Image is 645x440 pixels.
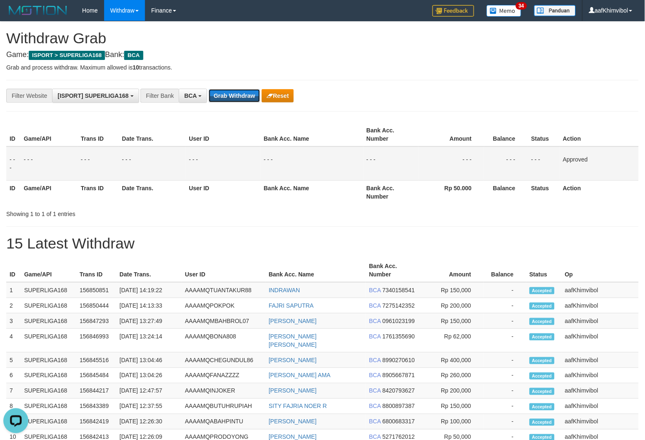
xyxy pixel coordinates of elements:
td: SUPERLIGA168 [21,414,76,430]
th: Status [526,259,562,282]
td: aafKhimvibol [562,282,639,298]
td: [DATE] 12:37:55 [116,399,182,414]
td: - - - [119,147,186,181]
span: Copy 1761355690 to clipboard [382,333,415,340]
td: [DATE] 13:04:46 [116,353,182,368]
td: aafKhimvibol [562,414,639,430]
td: - - - [418,147,484,181]
button: Grab Withdraw [209,89,260,102]
td: Rp 62,000 [420,329,484,353]
td: 7 [6,383,21,399]
td: 4 [6,329,21,353]
td: 156845516 [76,353,116,368]
td: AAAAMQFANAZZZZ [182,368,265,383]
td: 156850444 [76,298,116,313]
th: Bank Acc. Number [363,180,419,204]
td: SUPERLIGA168 [21,399,76,414]
td: Rp 150,000 [420,282,484,298]
th: Game/API [20,123,77,147]
td: SUPERLIGA168 [21,329,76,353]
button: Open LiveChat chat widget [3,3,28,28]
th: Amount [418,123,484,147]
td: AAAAMQBUTUHRUPIAH [182,399,265,414]
td: 6 [6,368,21,383]
span: Copy 6800683317 to clipboard [382,418,415,425]
a: INDRAWAN [269,287,300,293]
td: AAAAMQMBAHBROL07 [182,313,265,329]
td: 156843389 [76,399,116,414]
span: 34 [516,2,527,10]
td: Rp 200,000 [420,298,484,313]
td: aafKhimvibol [562,383,639,399]
th: Status [528,180,560,204]
span: [ISPORT] SUPERLIGA168 [57,92,128,99]
span: BCA [369,318,381,324]
td: - - - [77,147,119,181]
td: AAAAMQABAHPINTU [182,414,265,430]
td: Approved [560,147,639,181]
td: SUPERLIGA168 [21,298,76,313]
th: Amount [420,259,484,282]
td: - [484,368,526,383]
strong: 10 [132,64,139,71]
td: 156845484 [76,368,116,383]
th: Action [560,180,639,204]
span: Accepted [530,303,555,310]
th: Trans ID [76,259,116,282]
span: BCA [369,333,381,340]
td: [DATE] 14:13:33 [116,298,182,313]
th: ID [6,259,21,282]
span: Accepted [530,357,555,364]
td: - - - [484,147,528,181]
th: Rp 50.000 [418,180,484,204]
td: aafKhimvibol [562,313,639,329]
h4: Game: Bank: [6,51,639,59]
span: BCA [124,51,143,60]
td: - [484,383,526,399]
td: SUPERLIGA168 [21,383,76,399]
span: Accepted [530,388,555,395]
th: Status [528,123,560,147]
a: SITY FAJRIA NOER R [269,403,327,410]
button: Reset [262,89,294,102]
a: [PERSON_NAME] [269,418,317,425]
td: - [484,414,526,430]
th: Game/API [20,180,77,204]
td: SUPERLIGA168 [21,282,76,298]
span: Copy 8420793627 to clipboard [382,388,415,394]
td: SUPERLIGA168 [21,313,76,329]
td: 3 [6,313,21,329]
a: [PERSON_NAME] [269,318,317,324]
td: - [484,313,526,329]
th: User ID [185,180,260,204]
td: - [484,329,526,353]
td: 156844217 [76,383,116,399]
span: BCA [369,388,381,394]
th: Bank Acc. Name [265,259,366,282]
span: Accepted [530,333,555,341]
span: BCA [369,357,381,363]
td: Rp 150,000 [420,313,484,329]
th: Balance [484,259,526,282]
td: - [484,399,526,414]
th: Balance [484,123,528,147]
th: Date Trans. [116,259,182,282]
td: [DATE] 13:04:26 [116,368,182,383]
div: Filter Website [6,89,52,103]
span: BCA [369,287,381,293]
td: Rp 100,000 [420,414,484,430]
td: [DATE] 14:19:22 [116,282,182,298]
td: aafKhimvibol [562,298,639,313]
td: Rp 400,000 [420,353,484,368]
span: Copy 8990270610 to clipboard [382,357,415,363]
th: Bank Acc. Number [363,123,419,147]
td: SUPERLIGA168 [21,353,76,368]
img: Button%20Memo.svg [487,5,522,17]
span: Accepted [530,287,555,294]
td: AAAAMQINJOKER [182,383,265,399]
td: [DATE] 12:47:57 [116,383,182,399]
span: BCA [369,418,381,425]
td: aafKhimvibol [562,329,639,353]
th: Game/API [21,259,76,282]
td: AAAAMQTUANTAKUR88 [182,282,265,298]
